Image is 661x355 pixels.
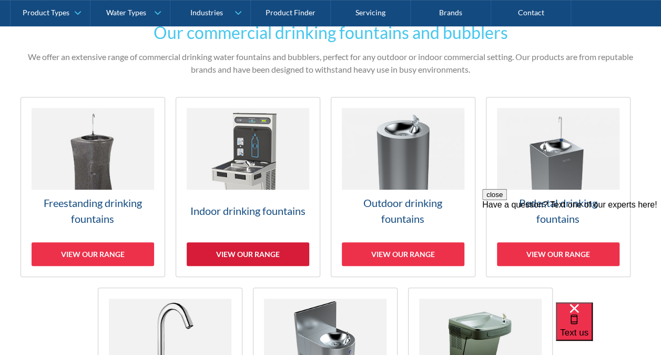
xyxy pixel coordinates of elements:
[32,242,154,266] div: View our range
[21,97,165,277] a: Freestanding drinking fountainsView our range
[23,8,69,17] div: Product Types
[342,195,464,226] h3: Outdoor drinking fountains
[342,242,464,266] div: View our range
[187,242,309,266] div: View our range
[556,302,661,355] iframe: podium webchat widget bubble
[482,189,661,315] iframe: podium webchat widget prompt
[32,195,154,226] h3: Freestanding drinking fountains
[21,51,641,76] p: We offer an extensive range of commercial drinking water fountains and bubblers, perfect for any ...
[106,8,146,17] div: Water Types
[331,97,475,277] a: Outdoor drinking fountainsView our range
[21,20,641,45] h2: Our commercial drinking fountains and bubblers
[187,203,309,219] h3: Indoor drinking fountains
[176,97,320,277] a: Indoor drinking fountainsView our range
[190,8,222,17] div: Industries
[486,97,631,277] a: Pedestal drinking fountainsView our range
